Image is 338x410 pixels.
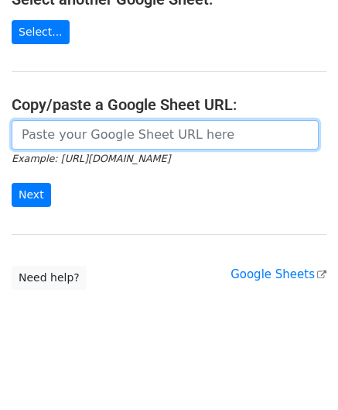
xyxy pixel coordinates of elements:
a: Select... [12,20,70,44]
h4: Copy/paste a Google Sheet URL: [12,95,326,114]
input: Next [12,183,51,207]
a: Google Sheets [230,267,326,281]
a: Need help? [12,266,87,290]
input: Paste your Google Sheet URL here [12,120,319,150]
small: Example: [URL][DOMAIN_NAME] [12,153,170,164]
iframe: Chat Widget [261,336,338,410]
